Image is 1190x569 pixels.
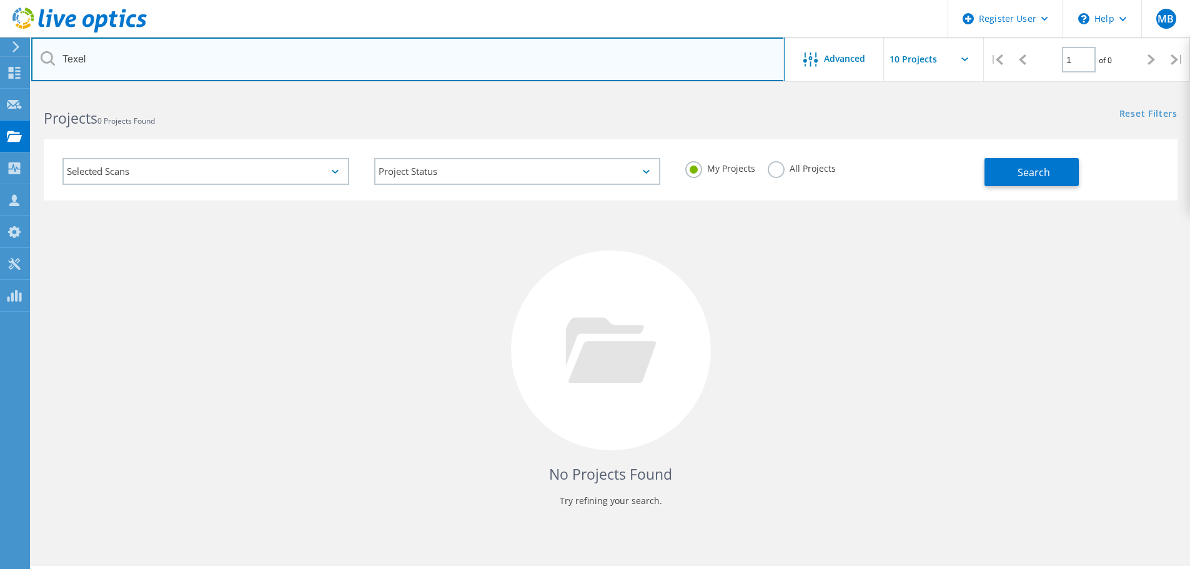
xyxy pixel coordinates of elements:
span: Advanced [824,54,865,63]
a: Reset Filters [1119,109,1178,120]
b: Projects [44,108,97,128]
div: Project Status [374,158,661,185]
h4: No Projects Found [56,464,1165,485]
div: | [1164,37,1190,82]
span: Search [1018,166,1050,179]
div: | [984,37,1009,82]
span: 0 Projects Found [97,116,155,126]
span: of 0 [1099,55,1112,66]
span: MB [1158,14,1174,24]
a: Live Optics Dashboard [12,26,147,35]
button: Search [984,158,1079,186]
div: Selected Scans [62,158,349,185]
label: All Projects [768,161,836,173]
label: My Projects [685,161,755,173]
input: Search projects by name, owner, ID, company, etc [31,37,785,81]
p: Try refining your search. [56,491,1165,511]
svg: \n [1078,13,1089,24]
